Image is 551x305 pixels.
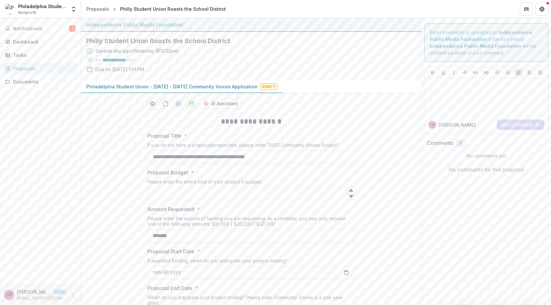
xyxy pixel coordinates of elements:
[6,293,12,297] div: Chantelle Bateman
[18,10,36,16] span: Nonprofit
[95,58,100,62] p: 69 %
[147,284,192,292] p: Proposal End Date
[147,216,355,229] div: Please enter the amount of funding you are requesting. As a reminder, you may only request one of...
[84,4,112,14] a: Proposals
[515,69,522,76] button: Align Left
[449,166,524,173] p: No comments for this proposal
[459,141,462,146] span: 0
[497,120,544,130] button: Add Comment
[471,69,479,76] button: Heading 1
[86,21,416,29] div: Independence Public Media Foundation
[427,152,546,159] p: No comments yet
[13,26,69,32] span: Notifications
[3,63,78,74] a: Proposals
[86,6,109,12] div: Proposals
[199,98,242,109] button: AI Assistant
[429,69,436,76] button: Bold
[147,248,194,255] p: Proposal Start Date
[13,38,73,45] div: Dashboard
[504,69,512,76] button: Ordered List
[3,23,78,34] button: Notifications1
[173,98,184,109] button: download-proposal
[525,69,533,76] button: Align Center
[430,123,435,126] div: Chantelle Bateman
[3,76,78,87] a: Documents
[427,140,453,146] h2: Comments
[13,78,73,85] div: Documents
[450,69,458,76] button: Italicize
[84,4,228,14] nav: breadcrumb
[5,4,16,14] img: Philadelphia Student Union
[147,132,181,140] p: Proposal Title
[120,6,226,12] div: Philly Student Union Roasts the School District
[147,169,188,176] p: Proposal Budget
[69,3,78,16] button: Open entity switcher
[493,69,501,76] button: Bullet List
[520,3,533,16] button: Partners
[17,295,67,301] p: [EMAIL_ADDRESS][DOMAIN_NAME]
[13,65,73,72] div: Proposals
[147,98,158,109] button: Preview ef7874bb-70a7-44a7-8f7c-e988f381d629-0.pdf
[86,37,406,45] h2: Philly Student Union Roasts the School District
[69,291,77,299] button: More
[430,43,521,49] strong: Independence Public Media Foundation
[160,98,171,109] button: download-proposal
[424,23,548,62] div: Send comments or questions to in the box below. will be notified via email of your comment.
[536,69,544,76] button: Align Right
[53,289,67,295] p: User
[482,69,490,76] button: Heading 2
[186,98,197,109] button: download-proposal
[3,36,78,47] a: Dashboard
[147,205,194,213] p: Amount Requested
[147,179,355,187] div: Please enter the entire total of your project's budget.
[439,69,447,76] button: Underline
[3,50,78,60] a: Tasks
[17,288,51,295] p: [PERSON_NAME]
[439,121,476,128] p: [PERSON_NAME]
[95,47,179,54] div: Saved a day ago ( Yesterday @ 12:52pm )
[95,66,144,73] p: Due on [DATE] 1:01 PM
[260,83,277,90] span: Draft
[535,3,548,16] button: Get Help
[18,3,67,10] div: Philadelphia Student Union
[86,83,258,90] p: Philadelphia Student Union - [DATE] - [DATE] Community Voices Application
[147,258,355,266] div: If awarded funding, when do you anticipate your project starting?
[69,25,76,32] span: 1
[13,52,73,58] div: Tasks
[461,69,469,76] button: Strike
[147,142,355,150] div: If you do not have a proposal/project title, please write "2025 Community Voices Project"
